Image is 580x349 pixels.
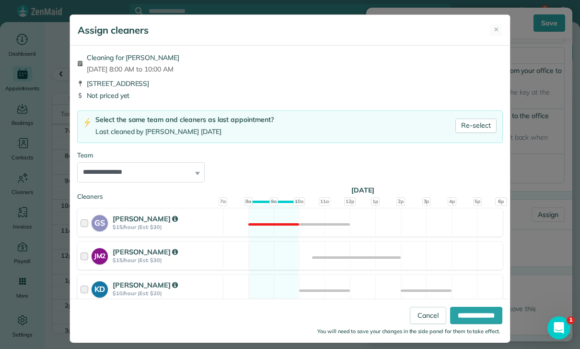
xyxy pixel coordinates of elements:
[87,53,179,62] span: Cleaning for [PERSON_NAME]
[113,247,178,256] strong: [PERSON_NAME]
[455,119,497,133] a: Re-select
[77,91,503,100] div: Not priced yet
[92,281,108,295] strong: KD
[95,115,274,125] div: Select the same team and cleaners as last appointment?
[547,316,570,339] iframe: Intercom live chat
[567,316,575,324] span: 1
[77,79,503,88] div: [STREET_ADDRESS]
[494,25,499,35] span: ✕
[410,307,446,324] a: Cancel
[92,215,108,229] strong: GS
[78,24,149,37] h5: Assign cleaners
[317,328,500,335] small: You will need to save your changes in the side panel for them to take effect.
[77,151,503,160] div: Team
[83,118,92,128] img: lightning-bolt-icon-94e5364df696ac2de96d3a42b8a9ff6ba979493684c50e6bbbcda72601fa0d29.png
[113,224,220,230] strong: $15/hour (Est: $30)
[113,214,178,223] strong: [PERSON_NAME]
[113,280,178,289] strong: [PERSON_NAME]
[92,248,108,261] strong: JM2
[113,257,220,264] strong: $15/hour (Est: $30)
[87,64,179,74] span: [DATE] 8:00 AM to 10:00 AM
[113,290,220,297] strong: $10/hour (Est: $20)
[77,192,503,195] div: Cleaners
[95,127,274,137] div: Last cleaned by [PERSON_NAME] [DATE]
